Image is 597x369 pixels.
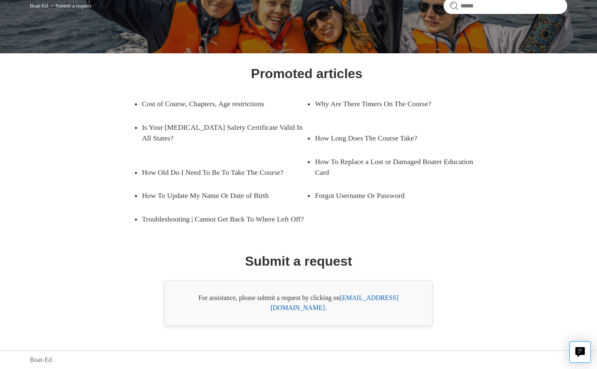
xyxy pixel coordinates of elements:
a: How To Update My Name Or Date of Birth [142,184,295,207]
a: How Old Do I Need To Be To Take The Course? [142,161,295,184]
a: Boat-Ed [30,2,47,9]
h1: Submit a request [245,251,352,271]
a: Troubleshooting | Cannot Get Back To Where Left Off? [142,207,307,231]
button: Live chat [569,341,591,363]
a: How Long Does The Course Take? [315,126,467,150]
a: Forgot Username Or Password [315,184,467,207]
li: Submit a request [49,2,92,9]
li: Boat-Ed [30,2,49,9]
a: Why Are There Timers On The Course? [315,92,467,115]
a: [EMAIL_ADDRESS][DOMAIN_NAME] [271,294,399,311]
a: How To Replace a Lost or Damaged Boater Education Card [315,150,480,184]
a: Cost of Course, Chapters, Age restrictions [142,92,295,115]
a: Boat-Ed [30,355,52,365]
div: For assistance, please submit a request by clicking on . [164,280,432,326]
h1: Promoted articles [251,64,362,83]
a: Is Your [MEDICAL_DATA] Safety Certificate Valid In All States? [142,116,307,150]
